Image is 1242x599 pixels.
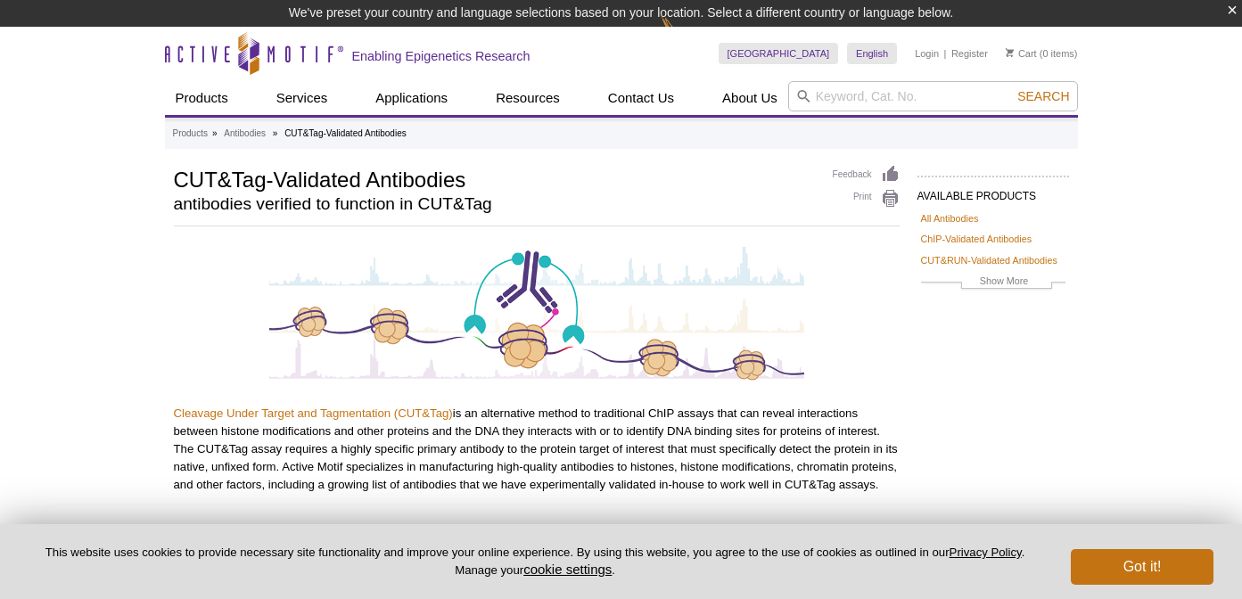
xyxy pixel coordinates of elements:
a: About Us [711,81,788,115]
a: Antibodies [224,126,266,142]
input: Keyword, Cat. No. [788,81,1078,111]
a: Register [951,47,988,60]
li: » [273,128,278,138]
a: English [847,43,897,64]
a: Applications [365,81,458,115]
a: Resources [485,81,571,115]
a: Services [266,81,339,115]
li: » [212,128,218,138]
li: (0 items) [1006,43,1078,64]
a: Contact Us [597,81,685,115]
a: Privacy Policy [950,546,1022,559]
span: Search [1017,89,1069,103]
a: Cleavage Under Target and Tagmentation (CUT&Tag) [174,406,453,420]
h2: AVAILABLE PRODUCTS [917,176,1069,208]
li: | [944,43,947,64]
button: Search [1012,88,1074,104]
h1: CUT&Tag-Validated Antibodies [174,165,815,192]
a: Products [173,126,208,142]
img: CUT&Tag [269,244,804,382]
p: is an alternative method to traditional ChIP assays that can reveal interactions between histone ... [174,405,900,494]
button: Got it! [1071,549,1213,585]
a: Products [165,81,239,115]
li: CUT&Tag-Validated Antibodies [284,128,407,138]
h2: antibodies verified to function in CUT&Tag [174,196,815,212]
button: cookie settings [523,562,612,577]
a: Feedback [833,165,900,185]
p: This website uses cookies to provide necessary site functionality and improve your online experie... [29,545,1041,578]
a: Login [915,47,939,60]
a: CUT&RUN-Validated Antibodies [921,252,1057,268]
a: [GEOGRAPHIC_DATA] [719,43,839,64]
a: ChIP-Validated Antibodies [921,231,1032,247]
h2: Enabling Epigenetics Research [352,48,531,64]
a: Print [833,189,900,209]
a: All Antibodies [921,210,979,226]
a: Cart [1006,47,1037,60]
img: Change Here [661,13,708,55]
img: Your Cart [1006,48,1014,57]
a: Show More [921,273,1065,293]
